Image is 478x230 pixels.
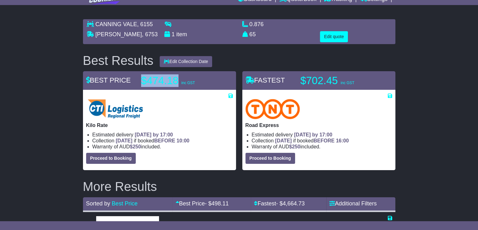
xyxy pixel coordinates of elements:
span: [PERSON_NAME] [96,31,142,37]
li: Collection [252,138,392,144]
span: item [176,31,187,37]
span: , 6155 [137,21,153,27]
p: Road Express [245,122,392,128]
span: 65 [250,31,256,37]
span: $ [289,144,300,149]
p: $702.45 [300,74,379,87]
span: 1 [172,31,175,37]
span: - $ [205,200,229,207]
span: Sorted by [86,200,110,207]
span: if booked [275,138,349,143]
li: Warranty of AUD included. [92,144,233,150]
span: if booked [116,138,189,143]
span: 16:00 [336,138,349,143]
button: Proceed to Booking [86,153,136,164]
li: Estimated delivery [92,132,233,138]
img: CTI Logistics Regional Freight: Kilo Rate [86,99,150,119]
li: Warranty of AUD included. [252,144,392,150]
p: Kilo Rate [86,122,233,128]
span: BEFORE [314,138,335,143]
span: FASTEST [245,76,285,84]
span: [DATE] by 17:00 [135,132,173,137]
span: 498.11 [212,200,229,207]
li: Collection [92,138,233,144]
li: Estimated delivery [252,132,392,138]
span: 250 [133,144,141,149]
p: $474.18 [141,74,220,87]
span: 4,664.73 [283,200,305,207]
img: TNT Domestic: Road Express [245,99,300,119]
span: $ [130,144,141,149]
span: [DATE] by 17:00 [294,132,332,137]
h2: More Results [83,180,395,193]
span: inc GST [341,81,354,85]
button: Edit Collection Date [160,56,212,67]
div: Best Results [80,54,157,67]
span: 0.876 [250,21,264,27]
span: [DATE] [116,138,132,143]
span: - $ [276,200,305,207]
li: Estimated delivery [190,221,270,227]
a: Best Price- $498.11 [176,200,229,207]
span: [DATE] [275,138,292,143]
span: , 6753 [142,31,158,37]
span: 250 [292,144,300,149]
span: BEST PRICE [86,76,131,84]
a: Best Price [112,200,138,207]
button: Proceed to Booking [245,153,295,164]
span: CANNING VALE [96,21,137,27]
a: Additional Filters [329,200,377,207]
a: Fastest- $4,664.73 [254,200,305,207]
button: Edit quote [320,31,348,42]
span: inc GST [181,81,195,85]
span: BEFORE [154,138,175,143]
span: 10:00 [177,138,190,143]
